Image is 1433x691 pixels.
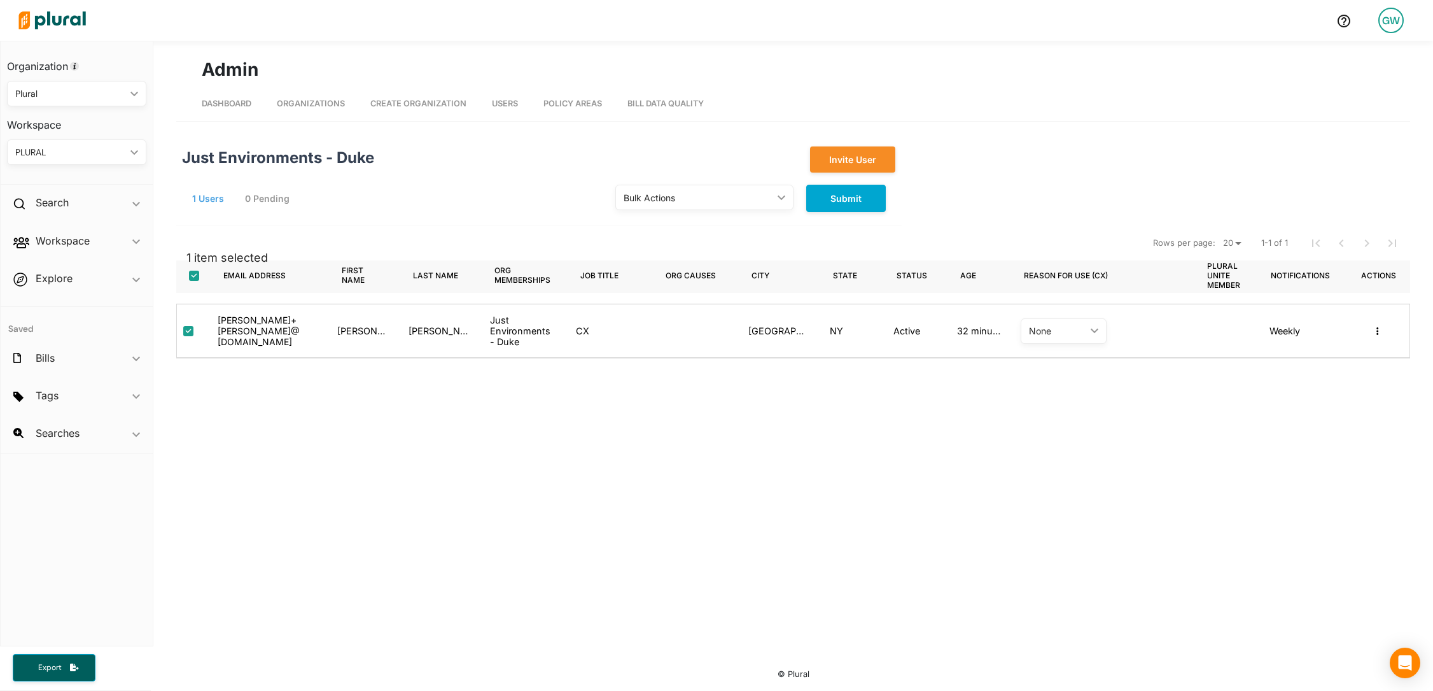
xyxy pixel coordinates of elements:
[806,185,886,212] button: Submit
[833,271,857,280] div: State
[1390,648,1420,678] div: Open Intercom Messenger
[580,271,619,280] div: Job title
[960,257,988,293] div: Age
[627,99,704,108] span: Bill Data Quality
[543,99,602,108] span: Policy Areas
[337,325,388,336] div: [PERSON_NAME]
[239,189,302,208] button: 0 Pending
[183,326,193,336] input: select-row-10052
[202,56,1385,83] h1: Admin
[1271,257,1330,293] div: Notifications
[1207,257,1250,293] div: Plural Unite Member
[751,257,781,293] div: City
[1378,8,1404,33] div: GW
[189,271,199,281] input: select-all-rows
[1153,237,1215,250] span: Rows per page:
[1024,257,1119,293] div: Reason for Use (CX)
[748,325,809,336] div: [GEOGRAPHIC_DATA]
[576,325,589,336] div: CX
[893,325,920,336] div: Active
[218,315,316,347] div: [PERSON_NAME]+[PERSON_NAME] @ [DOMAIN_NAME]
[897,271,927,280] div: Status
[277,99,345,108] span: Organizations
[494,257,562,293] div: Org Memberships
[778,669,809,679] small: © Plural
[13,654,95,681] button: Export
[36,234,90,248] h2: Workspace
[897,257,939,293] div: Status
[1329,231,1354,256] button: Previous Page
[624,191,772,204] div: Bulk Actions
[1261,237,1288,250] span: 1-1 of 1
[172,146,656,173] div: Just Environments - Duke
[36,196,69,210] h2: Search
[494,266,550,285] div: Org Memberships
[1361,271,1396,280] div: Actions
[666,271,716,280] div: Org causes
[186,189,237,208] button: 1 Users
[1207,261,1250,290] div: Plural Unite Member
[7,106,146,134] h3: Workspace
[1259,315,1346,347] div: Weekly
[370,86,466,121] a: Create Organization
[413,257,470,293] div: Last name
[36,388,59,402] h2: Tags
[342,266,381,285] div: First name
[492,86,518,121] a: Users
[1361,257,1396,293] div: Actions
[580,257,630,293] div: Job title
[29,662,70,673] span: Export
[36,351,55,365] h2: Bills
[543,86,602,121] a: Policy Areas
[1,307,153,338] h4: Saved
[1029,325,1086,336] div: None
[830,325,843,336] div: NY
[413,271,458,280] div: Last name
[15,87,125,101] div: Plural
[409,325,470,336] div: [PERSON_NAME]
[202,86,251,121] a: Dashboard
[751,271,769,280] div: City
[223,257,297,293] div: Email address
[957,325,1000,336] div: 32 minutes
[810,146,895,173] button: Invite User
[1354,231,1380,256] button: Next Page
[1380,231,1405,256] button: Last Page
[1024,271,1108,280] div: Reason for Use (CX)
[7,48,146,76] h3: Organization
[69,61,80,72] div: Tooltip anchor
[36,426,80,440] h2: Searches
[223,271,286,280] div: Email address
[492,99,518,108] span: Users
[490,315,556,347] div: Just Environments - Duke
[15,146,125,159] div: PLURAL
[370,99,466,108] span: Create Organization
[666,257,716,293] div: Org causes
[833,257,869,293] div: State
[960,271,976,280] div: Age
[1271,271,1330,280] div: Notifications
[1303,231,1329,256] button: First Page
[1368,3,1414,38] a: GW
[36,271,73,285] h2: Explore
[202,99,251,108] span: Dashboard
[342,257,393,293] div: First name
[627,86,704,121] a: Bill Data Quality
[277,86,345,121] a: Organizations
